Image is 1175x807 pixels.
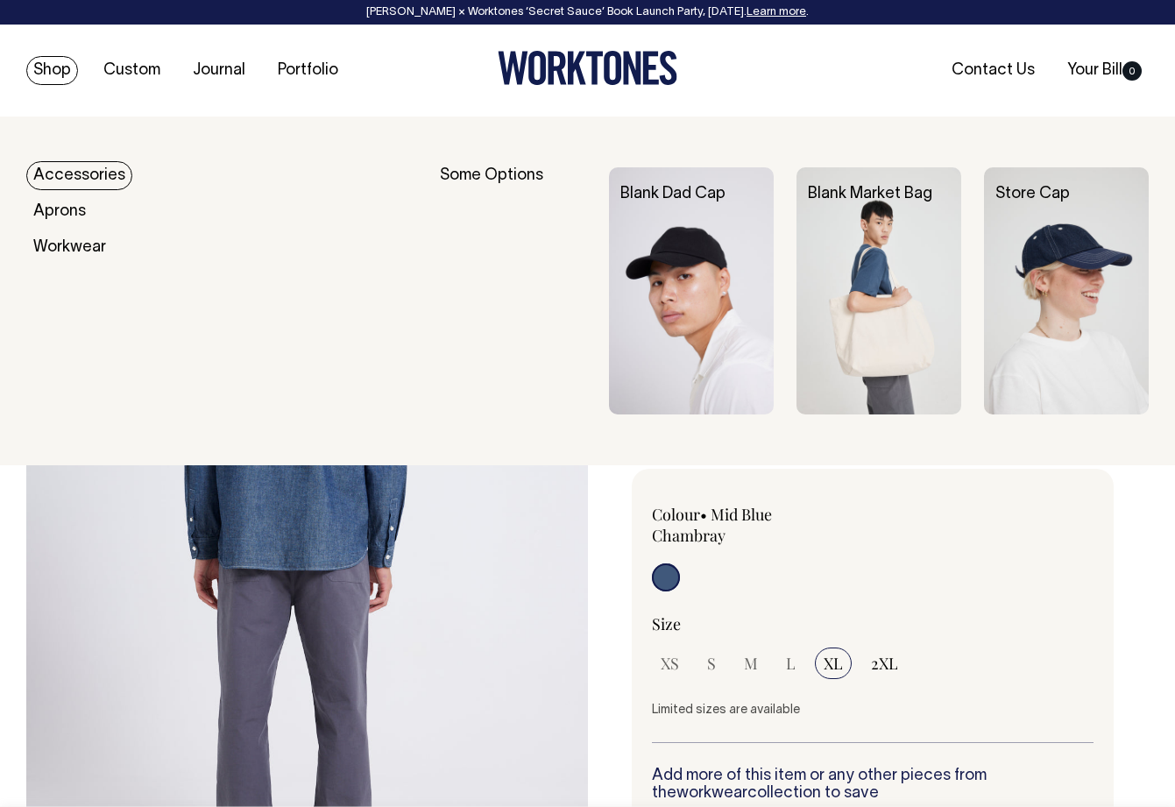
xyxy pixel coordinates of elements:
img: Blank Market Bag [796,167,961,414]
div: [PERSON_NAME] × Worktones ‘Secret Sauce’ Book Launch Party, [DATE]. . [18,6,1157,18]
a: Journal [186,56,252,85]
span: S [707,653,716,674]
span: M [744,653,758,674]
div: Size [652,613,1094,634]
h6: Add more of this item or any other pieces from the collection to save [652,768,1094,803]
a: Custom [96,56,167,85]
span: XL [824,653,843,674]
span: L [786,653,796,674]
input: 2XL [862,648,907,679]
div: Colour [652,504,829,546]
a: Blank Market Bag [808,187,932,202]
span: XS [661,653,679,674]
a: Store Cap [995,187,1070,202]
input: M [735,648,767,679]
span: Limited sizes are available [652,704,800,716]
input: XL [815,648,852,679]
a: Learn more [747,7,806,18]
a: Aprons [26,197,93,226]
img: Blank Dad Cap [609,167,774,414]
img: Store Cap [984,167,1149,414]
a: Your Bill0 [1060,56,1149,85]
a: Shop [26,56,78,85]
span: • [700,504,707,525]
input: S [698,648,725,679]
a: Blank Dad Cap [620,187,726,202]
div: Some Options [440,167,586,414]
a: Portfolio [271,56,345,85]
input: XS [652,648,688,679]
label: Mid Blue Chambray [652,504,772,546]
a: Accessories [26,161,132,190]
a: workwear [676,786,747,801]
a: Contact Us [945,56,1042,85]
a: Workwear [26,233,113,262]
span: 2XL [871,653,898,674]
span: 0 [1122,61,1142,81]
input: L [777,648,804,679]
